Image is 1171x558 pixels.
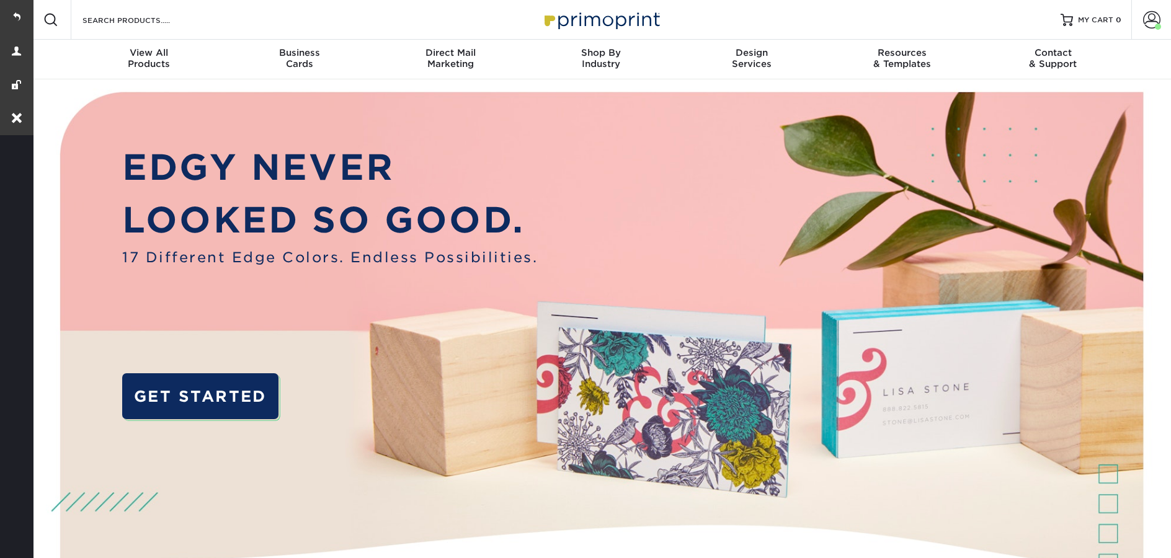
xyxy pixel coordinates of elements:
[1078,15,1113,25] span: MY CART
[122,194,538,247] p: LOOKED SO GOOD.
[977,47,1128,58] span: Contact
[539,6,663,33] img: Primoprint
[74,47,225,58] span: View All
[225,47,375,58] span: Business
[526,47,677,69] div: Industry
[977,47,1128,69] div: & Support
[827,47,977,58] span: Resources
[676,47,827,69] div: Services
[375,47,526,69] div: Marketing
[375,40,526,79] a: Direct MailMarketing
[676,40,827,79] a: DesignServices
[74,47,225,69] div: Products
[225,47,375,69] div: Cards
[827,47,977,69] div: & Templates
[122,373,278,420] a: GET STARTED
[74,40,225,79] a: View AllProducts
[122,141,538,194] p: EDGY NEVER
[225,40,375,79] a: BusinessCards
[676,47,827,58] span: Design
[977,40,1128,79] a: Contact& Support
[122,247,538,268] span: 17 Different Edge Colors. Endless Possibilities.
[81,12,202,27] input: SEARCH PRODUCTS.....
[526,47,677,58] span: Shop By
[375,47,526,58] span: Direct Mail
[827,40,977,79] a: Resources& Templates
[526,40,677,79] a: Shop ByIndustry
[1116,15,1121,24] span: 0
